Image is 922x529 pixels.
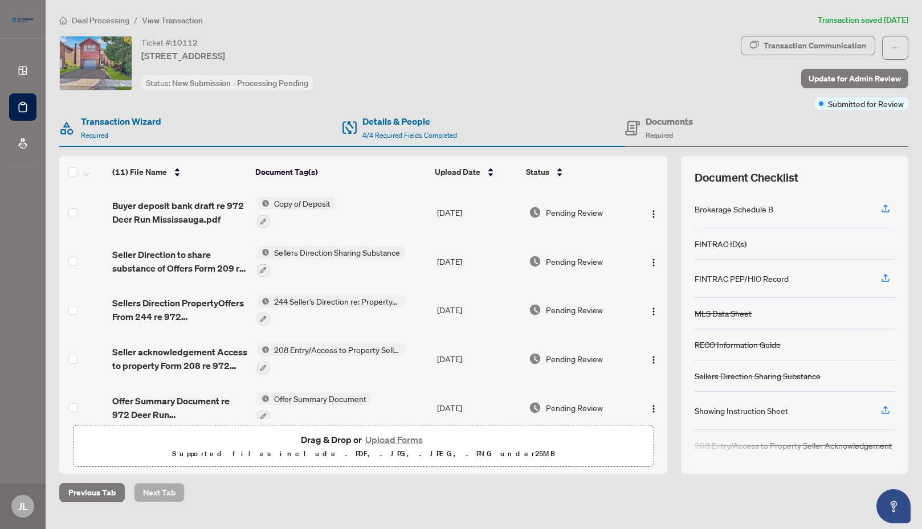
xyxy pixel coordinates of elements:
td: [DATE] [433,334,524,383]
button: Logo [644,252,663,270]
img: Document Status [529,352,541,365]
div: Transaction Communication [764,36,866,55]
span: New Submission - Processing Pending [172,78,308,88]
span: Required [646,131,673,140]
span: JL [18,498,28,514]
span: Status [526,166,549,178]
img: Status Icon [257,246,270,259]
th: Status [521,156,633,188]
span: 10112 [172,38,198,48]
h4: Documents [646,114,693,128]
img: logo [9,14,36,26]
div: MLS Data Sheet [695,307,752,319]
img: Document Status [529,255,541,268]
span: Required [81,131,108,140]
button: Upload Forms [362,432,426,447]
span: Seller Direction to share substance of Offers Form 209 re 972 Deer Run.pdf [112,248,247,275]
img: Logo [649,210,658,219]
span: Submitted for Review [828,97,904,110]
span: Buyer deposit bank draft re 972 Deer Run Mississauga.pdf [112,199,247,226]
span: Drag & Drop orUpload FormsSupported files include .PDF, .JPG, .JPEG, .PNG under25MB [74,425,653,468]
span: Drag & Drop or [301,432,426,447]
button: Status Icon208 Entry/Access to Property Seller Acknowledgement [257,343,405,374]
span: 4/4 Required Fields Completed [362,131,457,140]
h4: Transaction Wizard [81,114,161,128]
span: Document Checklist [695,170,798,186]
span: Previous Tab [68,483,116,502]
button: Logo [644,203,663,222]
span: [STREET_ADDRESS] [141,49,225,63]
h4: Details & People [362,114,457,128]
span: Sellers Direction PropertyOffers From 244 re 972 [GEOGRAPHIC_DATA] [GEOGRAPHIC_DATA]pdf [112,296,247,323]
button: Transaction Communication [741,36,875,55]
td: [DATE] [433,188,524,237]
span: 244 Seller’s Direction re: Property/Offers [270,295,405,307]
button: Status IconOffer Summary Document [257,392,371,423]
span: Offer Summary Document [270,392,371,405]
div: FINTRAC PEP/HIO Record [695,272,789,285]
span: Copy of Deposit [270,197,335,210]
span: ellipsis [891,44,899,52]
span: Offer Summary Document re 972 Deer Run [GEOGRAPHIC_DATA]pdf [112,394,247,421]
article: Transaction saved [DATE] [818,14,908,27]
button: Next Tab [134,483,185,502]
button: Status IconSellers Direction Sharing Substance [257,246,405,277]
img: Document Status [529,206,541,219]
img: Status Icon [257,343,270,356]
td: [DATE] [433,286,524,335]
img: IMG-W12430288_1.jpg [60,36,132,90]
img: Document Status [529,304,541,316]
th: Upload Date [430,156,521,188]
img: Status Icon [257,392,270,405]
th: (11) File Name [108,156,251,188]
span: Pending Review [546,352,603,365]
td: [DATE] [433,237,524,286]
span: (11) File Name [112,166,167,178]
div: Ticket #: [141,36,198,49]
div: FINTRAC ID(s) [695,237,746,250]
button: Update for Admin Review [801,69,908,88]
button: Logo [644,301,663,319]
button: Status IconCopy of Deposit [257,197,335,228]
button: Open asap [876,489,911,523]
img: Logo [649,307,658,316]
span: home [59,17,67,24]
span: Upload Date [435,166,480,178]
img: Document Status [529,401,541,414]
div: Brokerage Schedule B [695,203,773,215]
img: Logo [649,355,658,364]
div: RECO Information Guide [695,338,781,351]
span: Pending Review [546,304,603,316]
span: Pending Review [546,255,603,268]
img: Status Icon [257,197,270,210]
div: Status: [141,75,313,91]
div: 208 Entry/Access to Property Seller Acknowledgement [695,439,892,452]
div: Showing Instruction Sheet [695,404,788,417]
p: Supported files include .PDF, .JPG, .JPEG, .PNG under 25 MB [80,447,646,461]
button: Logo [644,350,663,368]
span: 208 Entry/Access to Property Seller Acknowledgement [270,343,405,356]
button: Previous Tab [59,483,125,502]
li: / [134,14,137,27]
th: Document Tag(s) [251,156,430,188]
button: Logo [644,399,663,417]
img: Logo [649,258,658,267]
span: Pending Review [546,401,603,414]
span: Deal Processing [72,15,129,26]
div: Sellers Direction Sharing Substance [695,370,821,382]
span: Update for Admin Review [809,69,901,88]
span: Pending Review [546,206,603,219]
span: View Transaction [142,15,203,26]
img: Logo [649,404,658,413]
span: Sellers Direction Sharing Substance [270,246,405,259]
button: Status Icon244 Seller’s Direction re: Property/Offers [257,295,405,326]
img: Status Icon [257,295,270,307]
span: Seller acknowledgement Access to property Form 208 re 972 [GEOGRAPHIC_DATA]pdf [112,345,247,372]
td: [DATE] [433,383,524,432]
